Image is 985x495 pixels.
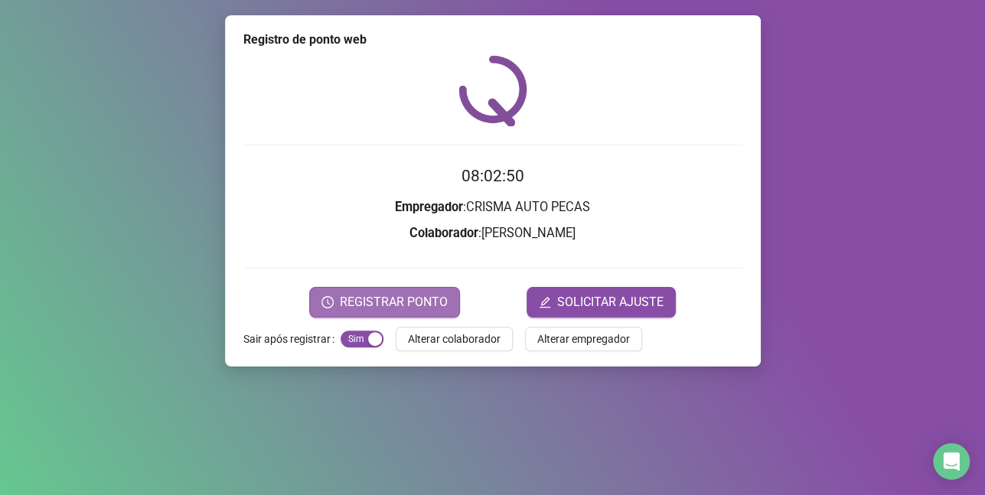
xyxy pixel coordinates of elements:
[243,223,742,243] h3: : [PERSON_NAME]
[395,200,463,214] strong: Empregador
[539,296,551,308] span: edit
[537,331,630,347] span: Alterar empregador
[309,287,460,318] button: REGISTRAR PONTO
[462,167,524,185] time: 08:02:50
[321,296,334,308] span: clock-circle
[458,55,527,126] img: QRPoint
[408,331,501,347] span: Alterar colaborador
[243,327,341,351] label: Sair após registrar
[527,287,676,318] button: editSOLICITAR AJUSTE
[340,293,448,311] span: REGISTRAR PONTO
[243,197,742,217] h3: : CRISMA AUTO PECAS
[243,31,742,49] div: Registro de ponto web
[557,293,664,311] span: SOLICITAR AJUSTE
[525,327,642,351] button: Alterar empregador
[409,226,478,240] strong: Colaborador
[396,327,513,351] button: Alterar colaborador
[933,443,970,480] div: Open Intercom Messenger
